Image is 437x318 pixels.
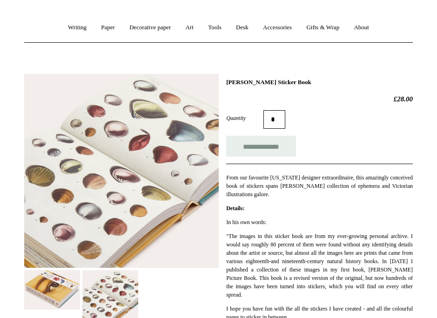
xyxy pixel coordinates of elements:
a: Writing [61,15,93,40]
p: "The images in this sticker book are from my ever-growing personal archive. I would say roughly 8... [226,232,413,299]
a: Desk [229,15,255,40]
label: Quantity [226,114,263,122]
a: Paper [94,15,121,40]
a: Art [179,15,200,40]
strong: Details: [226,205,244,212]
h1: [PERSON_NAME] Sticker Book [226,79,413,86]
h2: £28.00 [226,95,413,103]
img: John Derian Sticker Book [24,270,80,310]
a: Accessories [256,15,298,40]
a: Gifts & Wrap [300,15,346,40]
p: In his own words: [226,218,413,226]
a: About [347,15,376,40]
img: John Derian Sticker Book [24,74,219,268]
a: Decorative paper [123,15,177,40]
span: From our favourite [US_STATE] designer extraordinaire, this amazingly conceived book of stickers ... [226,174,413,198]
a: Tools [202,15,228,40]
